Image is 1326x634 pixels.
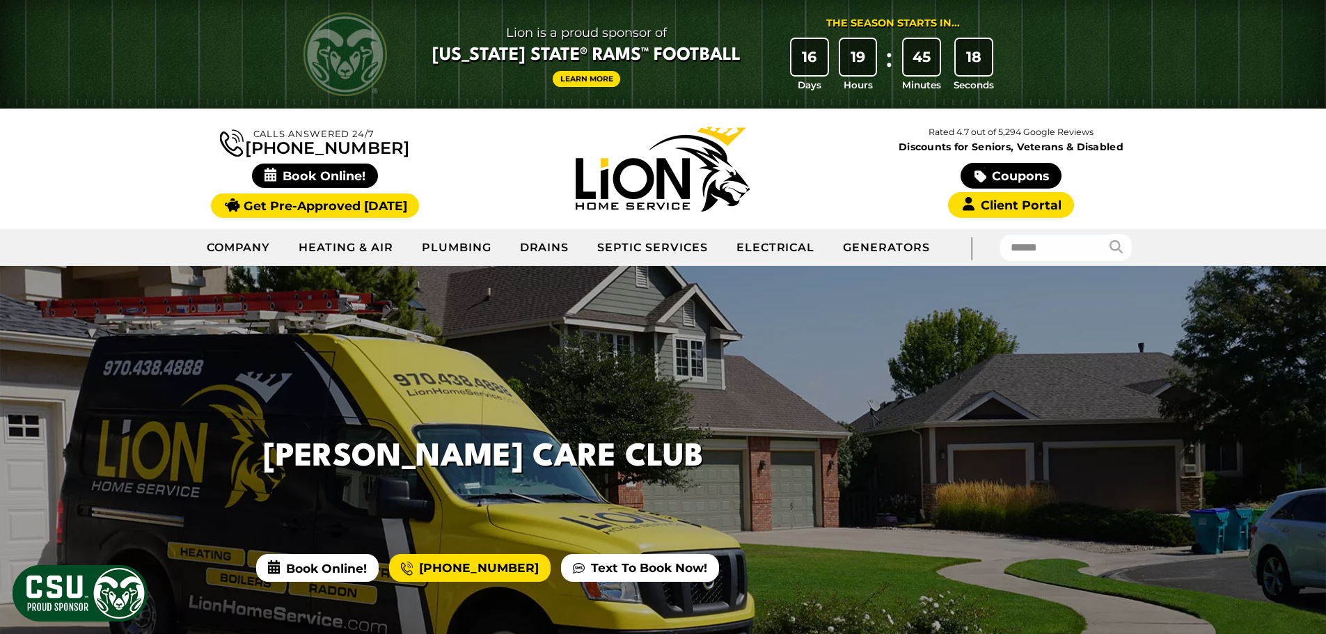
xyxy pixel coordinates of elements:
span: Seconds [954,78,994,92]
a: Client Portal [948,192,1073,218]
a: Learn More [553,71,621,87]
div: | [944,229,1000,266]
div: 19 [840,39,876,75]
span: [US_STATE] State® Rams™ Football [432,44,741,68]
a: [PHONE_NUMBER] [220,127,409,157]
div: : [882,39,896,93]
a: Company [193,230,285,265]
a: Heating & Air [285,230,407,265]
img: CSU Rams logo [303,13,387,96]
a: Generators [829,230,944,265]
a: Drains [506,230,584,265]
a: Plumbing [408,230,506,265]
a: Text To Book Now! [561,554,719,582]
a: Coupons [961,163,1061,189]
a: Electrical [723,230,830,265]
span: Minutes [902,78,941,92]
a: Septic Services [583,230,722,265]
span: Days [798,78,821,92]
span: Book Online! [252,164,378,188]
a: Get Pre-Approved [DATE] [211,193,419,218]
span: Book Online! [256,554,379,582]
p: Rated 4.7 out of 5,294 Google Reviews [837,125,1185,140]
a: [PHONE_NUMBER] [389,554,551,582]
div: 18 [956,39,992,75]
span: Lion is a proud sponsor of [432,22,741,44]
img: CSU Sponsor Badge [10,563,150,624]
span: Hours [844,78,873,92]
img: Lion Home Service [576,127,750,212]
h1: [PERSON_NAME] Care Club [263,434,703,481]
div: 45 [903,39,940,75]
div: The Season Starts in... [826,16,960,31]
div: 16 [791,39,828,75]
span: Discounts for Seniors, Veterans & Disabled [840,142,1183,152]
